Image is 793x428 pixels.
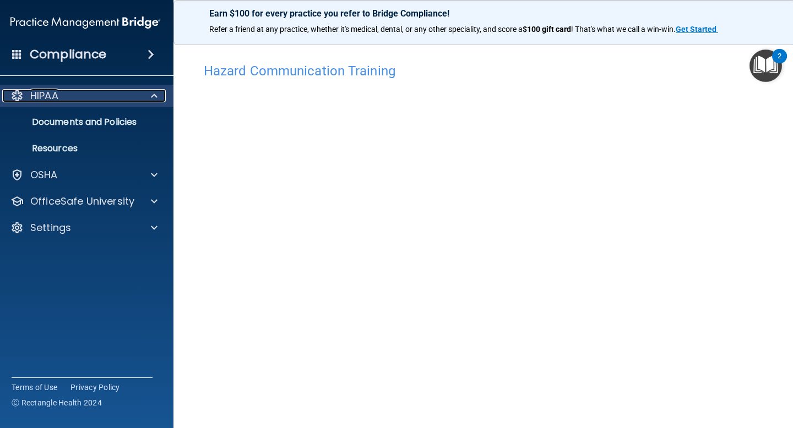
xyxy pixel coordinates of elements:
a: Privacy Policy [70,382,120,393]
p: Settings [30,221,71,234]
h4: Compliance [30,47,106,62]
strong: Get Started [676,25,716,34]
p: Documents and Policies [4,117,155,128]
a: Terms of Use [12,382,57,393]
button: Open Resource Center, 2 new notifications [749,50,782,82]
span: ! That's what we call a win-win. [571,25,676,34]
a: Get Started [676,25,718,34]
p: OSHA [30,168,58,182]
a: OfficeSafe University [10,195,157,208]
span: Ⓒ Rectangle Health 2024 [12,397,102,408]
p: HIPAA [30,89,58,102]
a: Settings [10,221,157,234]
h4: Hazard Communication Training [204,64,765,78]
a: HIPAA [10,89,157,102]
p: OfficeSafe University [30,195,134,208]
p: Earn $100 for every practice you refer to Bridge Compliance! [209,8,760,19]
div: 2 [778,56,781,70]
p: Resources [4,143,155,154]
strong: $100 gift card [523,25,571,34]
img: PMB logo [10,12,160,34]
span: Refer a friend at any practice, whether it's medical, dental, or any other speciality, and score a [209,25,523,34]
a: OSHA [10,168,157,182]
